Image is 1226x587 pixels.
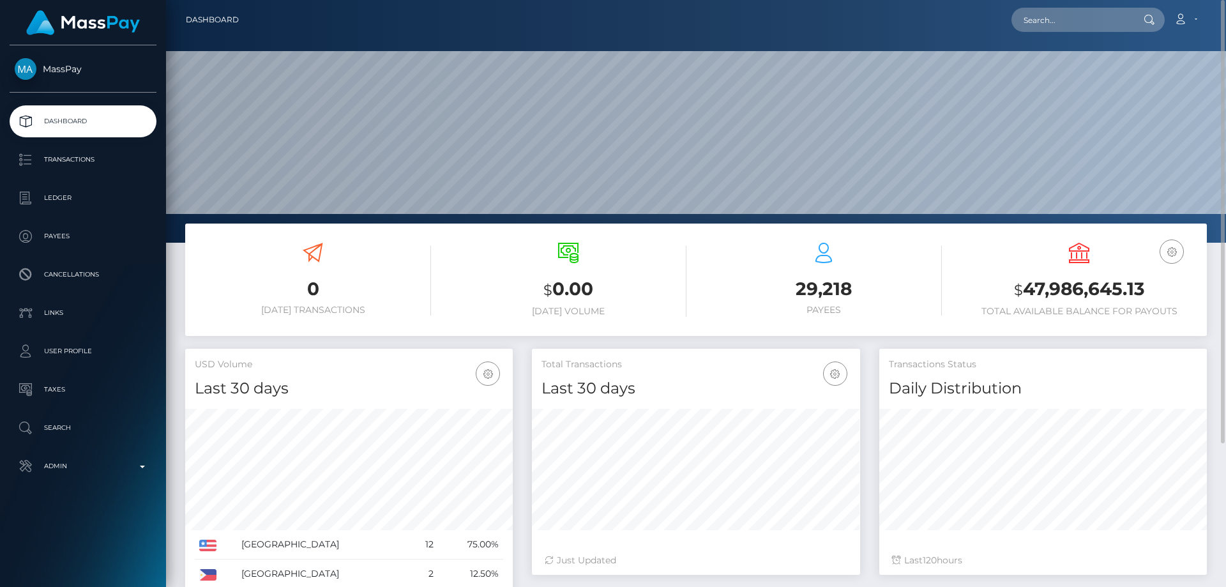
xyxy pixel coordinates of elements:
p: Search [15,418,151,438]
a: Dashboard [10,105,156,137]
span: 120 [923,554,937,566]
small: $ [543,281,552,299]
div: Just Updated [545,554,847,567]
h3: 47,986,645.13 [961,277,1197,303]
img: MassPay Logo [26,10,140,35]
h5: Total Transactions [541,358,850,371]
a: Cancellations [10,259,156,291]
input: Search... [1011,8,1131,32]
a: Taxes [10,374,156,406]
a: User Profile [10,335,156,367]
p: Dashboard [15,112,151,131]
a: Ledger [10,182,156,214]
h3: 0.00 [450,277,686,303]
p: Payees [15,227,151,246]
a: Transactions [10,144,156,176]
img: US.png [199,540,216,551]
td: 75.00% [438,530,503,560]
a: Links [10,297,156,329]
h6: Total Available Balance for Payouts [961,306,1197,317]
a: Payees [10,220,156,252]
h6: Payees [706,305,942,316]
p: User Profile [15,342,151,361]
h6: [DATE] Volume [450,306,686,317]
div: Last hours [892,554,1194,567]
h6: [DATE] Transactions [195,305,431,316]
a: Dashboard [186,6,239,33]
h4: Last 30 days [195,377,503,400]
h3: 0 [195,277,431,301]
p: Ledger [15,188,151,208]
p: Links [15,303,151,323]
a: Search [10,412,156,444]
p: Admin [15,457,151,476]
p: Taxes [15,380,151,399]
span: MassPay [10,63,156,75]
a: Admin [10,450,156,482]
p: Cancellations [15,265,151,284]
p: Transactions [15,150,151,169]
td: [GEOGRAPHIC_DATA] [237,530,410,560]
h5: USD Volume [195,358,503,371]
small: $ [1014,281,1023,299]
h4: Last 30 days [541,377,850,400]
img: MassPay [15,58,36,80]
h4: Daily Distribution [889,377,1197,400]
h5: Transactions Status [889,358,1197,371]
td: 12 [410,530,438,560]
img: PH.png [199,569,216,581]
h3: 29,218 [706,277,942,301]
